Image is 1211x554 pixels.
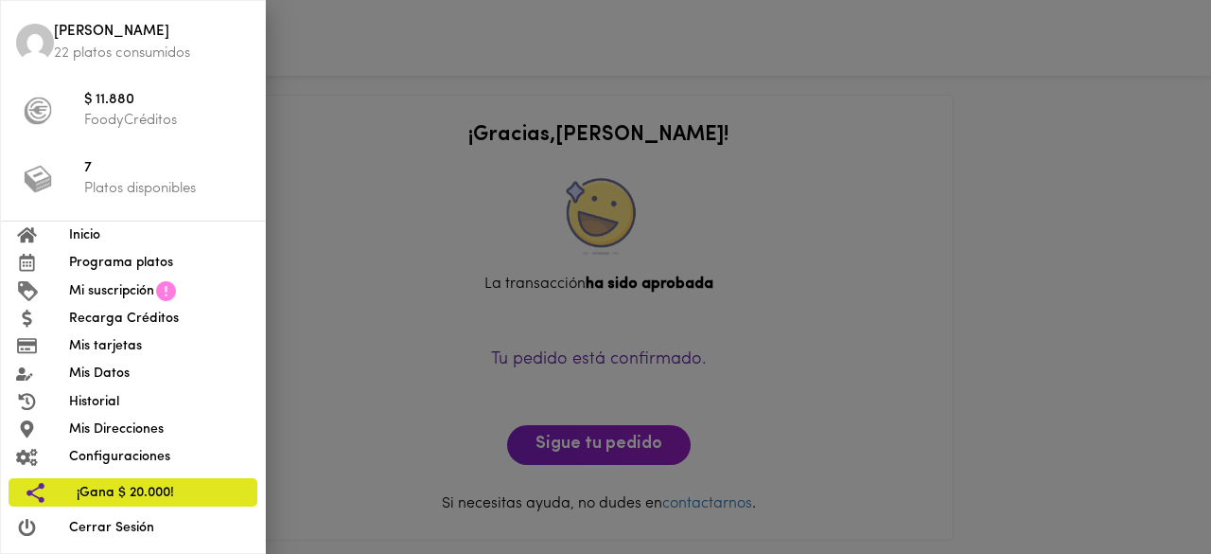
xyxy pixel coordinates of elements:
[84,111,250,131] p: FoodyCréditos
[69,225,250,245] span: Inicio
[69,392,250,412] span: Historial
[69,336,250,356] span: Mis tarjetas
[24,165,52,193] img: platos_menu.png
[84,179,250,199] p: Platos disponibles
[69,420,250,439] span: Mis Direcciones
[69,518,250,538] span: Cerrar Sesión
[69,447,250,467] span: Configuraciones
[84,90,250,112] span: $ 11.880
[54,44,250,63] p: 22 platos consumidos
[84,158,250,180] span: 7
[69,253,250,273] span: Programa platos
[69,281,154,301] span: Mi suscripción
[77,483,242,503] span: ¡Gana $ 20.000!
[69,364,250,384] span: Mis Datos
[69,309,250,329] span: Recarga Créditos
[1101,444,1192,535] iframe: Messagebird Livechat Widget
[54,22,250,44] span: [PERSON_NAME]
[24,97,52,125] img: foody-creditos-black.png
